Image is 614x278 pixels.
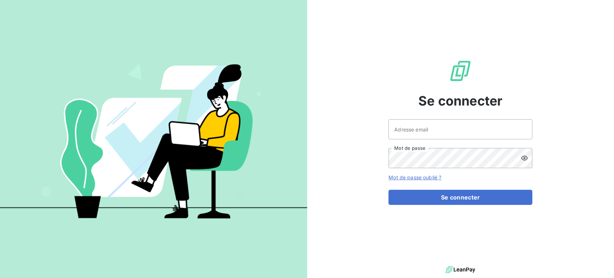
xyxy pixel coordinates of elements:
[388,119,532,139] input: placeholder
[446,264,475,275] img: logo
[388,190,532,205] button: Se connecter
[449,59,472,82] img: Logo LeanPay
[418,91,502,111] span: Se connecter
[388,174,441,180] a: Mot de passe oublié ?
